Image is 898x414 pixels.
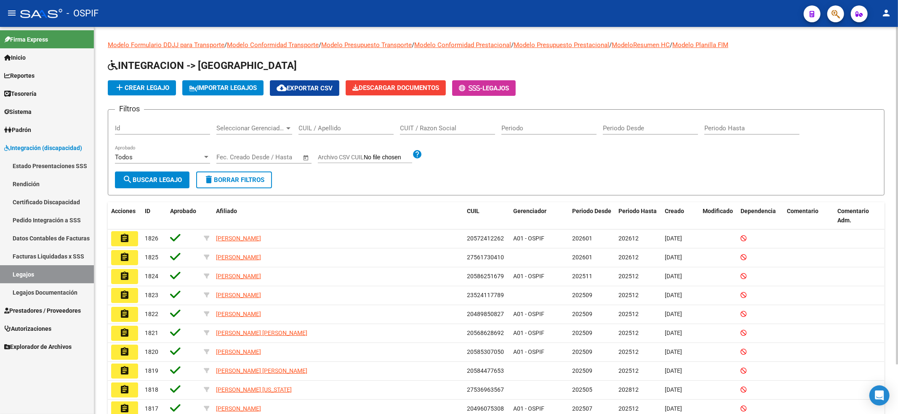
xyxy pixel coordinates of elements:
span: 202512 [618,273,639,280]
mat-icon: help [412,149,422,159]
a: ModeloResumen HC [612,41,670,49]
datatable-header-cell: Acciones [108,202,141,230]
span: A01 - OSPIF [513,348,544,355]
datatable-header-cell: Comentario Adm. [834,202,885,230]
span: [DATE] [665,330,682,336]
span: Padrón [4,125,31,134]
span: 20585307050 [467,348,504,355]
span: 20496075308 [467,405,504,412]
span: Borrar Filtros [204,176,264,184]
span: Inicio [4,53,26,62]
span: [PERSON_NAME] [216,292,261,298]
span: [DATE] [665,235,682,242]
span: 202509 [572,348,592,355]
datatable-header-cell: Gerenciador [510,202,569,230]
span: A01 - OSPIF [513,405,544,412]
span: Gerenciador [513,208,546,214]
span: Archivo CSV CUIL [318,154,364,161]
span: Periodo Desde [572,208,611,214]
span: Descargar Documentos [352,84,439,92]
span: 202812 [618,386,639,393]
span: 202509 [572,330,592,336]
span: IMPORTAR LEGAJOS [189,84,257,92]
span: 23524117789 [467,292,504,298]
span: Creado [665,208,684,214]
span: [PERSON_NAME] [216,273,261,280]
mat-icon: add [115,82,125,92]
datatable-header-cell: CUIL [464,202,510,230]
span: [PERSON_NAME] [PERSON_NAME] [216,367,307,374]
button: Open calendar [301,153,311,163]
span: [PERSON_NAME] [PERSON_NAME] [216,330,307,336]
datatable-header-cell: Periodo Desde [569,202,615,230]
span: Buscar Legajo [123,176,182,184]
span: 202509 [572,292,592,298]
span: Prestadores / Proveedores [4,306,81,315]
datatable-header-cell: ID [141,202,167,230]
span: [PERSON_NAME] [216,235,261,242]
span: 202505 [572,386,592,393]
span: CUIL [467,208,480,214]
a: Modelo Planilla FIM [672,41,728,49]
mat-icon: assignment [120,233,130,243]
span: [DATE] [665,292,682,298]
span: A01 - OSPIF [513,273,544,280]
span: 202509 [572,311,592,317]
span: 202512 [618,311,639,317]
button: IMPORTAR LEGAJOS [182,80,264,95]
mat-icon: assignment [120,385,130,395]
span: [DATE] [665,367,682,374]
span: [DATE] [665,254,682,261]
span: 202512 [618,405,639,412]
span: Integración (discapacidad) [4,143,82,153]
span: 20584477653 [467,367,504,374]
span: Autorizaciones [4,324,51,333]
input: Fecha inicio [216,153,250,161]
span: Exportar CSV [277,84,333,92]
span: [DATE] [665,405,682,412]
mat-icon: delete [204,174,214,185]
span: 20568628692 [467,330,504,336]
mat-icon: assignment [120,271,130,281]
span: [DATE] [665,386,682,393]
datatable-header-cell: Aprobado [167,202,200,230]
a: Modelo Presupuesto Prestacional [514,41,609,49]
span: 1817 [145,405,158,412]
span: [PERSON_NAME] [216,348,261,355]
span: [DATE] [665,348,682,355]
span: Comentario Adm. [837,208,869,224]
datatable-header-cell: Modificado [699,202,737,230]
button: Borrar Filtros [196,171,272,188]
span: 27536963567 [467,386,504,393]
mat-icon: assignment [120,366,130,376]
mat-icon: cloud_download [277,83,287,93]
span: - OSPIF [67,4,99,23]
a: Modelo Presupuesto Transporte [321,41,412,49]
h3: Filtros [115,103,144,115]
span: 202612 [618,254,639,261]
input: Archivo CSV CUIL [364,154,412,161]
span: ID [145,208,150,214]
span: 1820 [145,348,158,355]
span: 202601 [572,254,592,261]
input: Fecha fin [258,153,299,161]
span: Reportes [4,71,35,80]
button: Crear Legajo [108,80,176,95]
span: 20586251679 [467,273,504,280]
span: Firma Express [4,35,48,44]
mat-icon: assignment [120,309,130,319]
span: A01 - OSPIF [513,330,544,336]
datatable-header-cell: Periodo Hasta [615,202,661,230]
span: [PERSON_NAME] [US_STATE] [216,386,292,393]
span: Legajos [482,84,509,92]
span: Sistema [4,107,32,116]
span: Tesorería [4,89,37,98]
span: Comentario [787,208,818,214]
a: Modelo Formulario DDJJ para Transporte [108,41,224,49]
span: Afiliado [216,208,237,214]
mat-icon: menu [7,8,17,18]
button: -Legajos [452,80,516,96]
span: 202511 [572,273,592,280]
mat-icon: assignment [120,403,130,414]
span: A01 - OSPIF [513,311,544,317]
